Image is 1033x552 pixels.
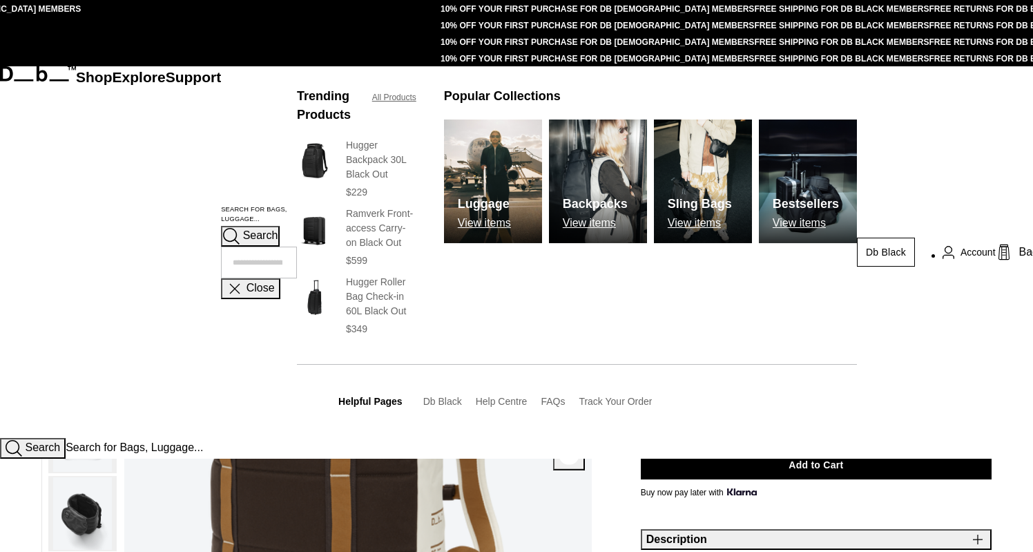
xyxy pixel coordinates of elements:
[113,69,166,85] a: Explore
[773,217,839,229] p: View items
[668,195,732,213] h3: Sling Bags
[247,282,275,294] span: Close
[221,226,280,247] button: Search
[221,278,280,299] button: Close
[549,120,647,243] img: Db
[338,394,403,409] h3: Helpful Pages
[441,4,754,14] a: 10% OFF YOUR FIRST PURCHASE FOR DB [DEMOGRAPHIC_DATA] MEMBERS
[754,54,929,64] a: FREE SHIPPING FOR DB BLACK MEMBERS
[444,120,542,243] img: Db
[297,275,332,320] img: Hugger Roller Bag Check-in 60L Black Out
[297,138,416,200] a: Hugger Backpack 30L Black Out Hugger Backpack 30L Black Out $229
[25,441,60,453] span: Search
[297,87,358,124] h3: Trending Products
[441,21,754,30] a: 10% OFF YOUR FIRST PURCHASE FOR DB [DEMOGRAPHIC_DATA] MEMBERS
[857,238,915,267] a: Db Black
[243,229,278,241] span: Search
[759,120,857,243] img: Db
[346,255,367,266] span: $599
[654,120,752,243] a: Db Sling Bags View items
[943,244,996,260] a: Account
[297,207,332,251] img: Ramverk Front-access Carry-on Black Out
[654,120,752,243] img: Db
[423,396,462,407] a: Db Black
[346,275,416,318] h3: Hugger Roller Bag Check-in 60L Black Out
[563,195,628,213] h3: Backpacks
[641,486,757,499] span: Buy now pay later with
[444,120,542,243] a: Db Luggage View items
[563,217,628,229] p: View items
[668,217,732,229] p: View items
[579,396,652,407] a: Track Your Order
[754,4,929,14] a: FREE SHIPPING FOR DB BLACK MEMBERS
[641,529,992,550] button: Description
[773,195,839,213] h3: Bestsellers
[48,476,117,551] button: Roamer Duffel Pack 25L Cappuccino
[541,396,565,407] a: FAQs
[754,37,929,47] a: FREE SHIPPING FOR DB BLACK MEMBERS
[441,54,754,64] a: 10% OFF YOUR FIRST PURCHASE FOR DB [DEMOGRAPHIC_DATA] MEMBERS
[727,488,757,495] img: {"height" => 20, "alt" => "Klarna"}
[458,217,511,229] p: View items
[346,323,367,334] span: $349
[297,275,416,336] a: Hugger Roller Bag Check-in 60L Black Out Hugger Roller Bag Check-in 60L Black Out $349
[76,69,113,85] a: Shop
[221,205,297,225] label: Search for Bags, Luggage...
[346,138,416,182] h3: Hugger Backpack 30L Black Out
[76,66,221,438] nav: Main Navigation
[297,207,416,268] a: Ramverk Front-access Carry-on Black Out Ramverk Front-access Carry-on Black Out $599
[346,187,367,198] span: $229
[754,21,929,30] a: FREE SHIPPING FOR DB BLACK MEMBERS
[346,207,416,250] h3: Ramverk Front-access Carry-on Black Out
[444,87,561,106] h3: Popular Collections
[441,37,754,47] a: 10% OFF YOUR FIRST PURCHASE FOR DB [DEMOGRAPHIC_DATA] MEMBERS
[476,396,528,407] a: Help Centre
[297,138,332,183] img: Hugger Backpack 30L Black Out
[960,245,996,260] span: Account
[641,450,992,479] button: Add to Cart
[553,442,585,470] button: Next slide
[458,195,511,213] h3: Luggage
[53,477,112,550] img: Roamer Duffel Pack 25L Cappuccino
[372,91,416,104] a: All Products
[166,69,222,85] a: Support
[759,120,857,243] a: Db Bestsellers View items
[549,120,647,243] a: Db Backpacks View items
